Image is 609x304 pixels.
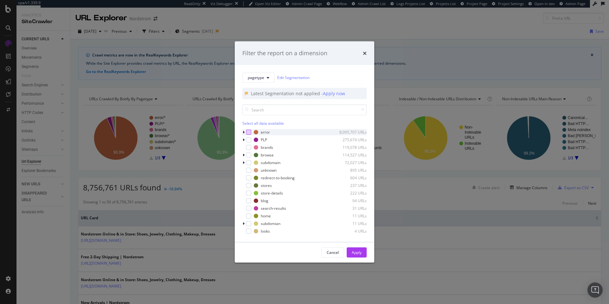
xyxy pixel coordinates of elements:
div: redirect-to-booking [261,175,295,181]
div: subdomain [261,160,280,165]
div: 72,027 URLs [336,160,367,165]
div: browse [261,152,274,158]
div: - Apply now [321,90,345,96]
div: 114,527 URLs [336,152,367,158]
div: 94 URLs [336,198,367,203]
div: Open Intercom Messenger [587,282,603,298]
div: home [261,213,271,219]
div: Filter the report on a dimension [242,49,327,57]
div: PLP [261,137,267,142]
div: Latest Segmentation not applied [251,90,321,96]
div: stores [261,183,272,188]
div: Select all data available [242,120,367,126]
div: 4 URLs [336,228,367,234]
input: Search [242,104,367,115]
div: 11 URLs [336,213,367,219]
div: Apply [352,250,362,255]
button: Cancel [321,247,344,257]
div: looks [261,228,270,234]
div: 604 URLs [336,175,367,181]
div: blog [261,198,268,203]
button: Apply [347,247,367,257]
div: brands [261,145,273,150]
div: times [363,49,367,57]
span: pagetype [248,75,264,80]
div: unknown [261,168,277,173]
div: 8,095,707 URLs [336,129,367,135]
button: pagetype [242,72,275,83]
div: 895 URLs [336,168,367,173]
div: 237 URLs [336,183,367,188]
div: 222 URLs [336,190,367,196]
div: 11 URLs [336,221,367,226]
a: Edit Segmentation [277,74,310,81]
div: modal [235,42,374,263]
div: Cancel [327,250,339,255]
div: 275,674 URLs [336,137,367,142]
div: subdomian [261,221,280,226]
div: error [261,129,270,135]
div: store-details [261,190,283,196]
div: search-results [261,206,286,211]
div: 119,078 URLs [336,145,367,150]
div: 31 URLs [336,206,367,211]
